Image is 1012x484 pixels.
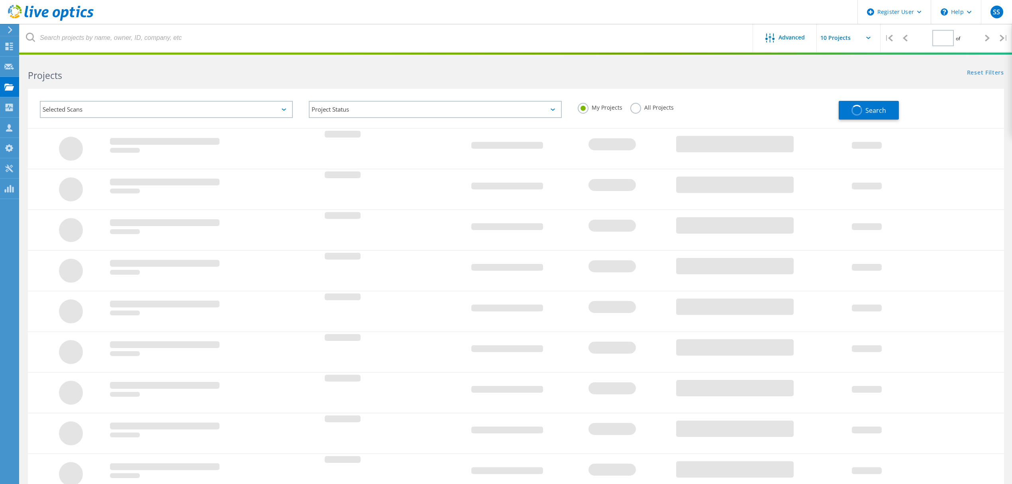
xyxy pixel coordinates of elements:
a: Reset Filters [967,70,1004,77]
span: SS [993,9,1000,15]
b: Projects [28,69,62,82]
span: of [956,35,960,42]
input: Search projects by name, owner, ID, company, etc [20,24,753,52]
div: | [996,24,1012,52]
label: All Projects [630,103,674,110]
span: Search [865,106,886,115]
span: Advanced [779,35,805,40]
a: Live Optics Dashboard [8,17,94,22]
div: | [881,24,897,52]
svg: \n [941,8,948,16]
label: My Projects [578,103,622,110]
div: Selected Scans [40,101,293,118]
div: Project Status [309,101,562,118]
button: Search [839,101,899,120]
